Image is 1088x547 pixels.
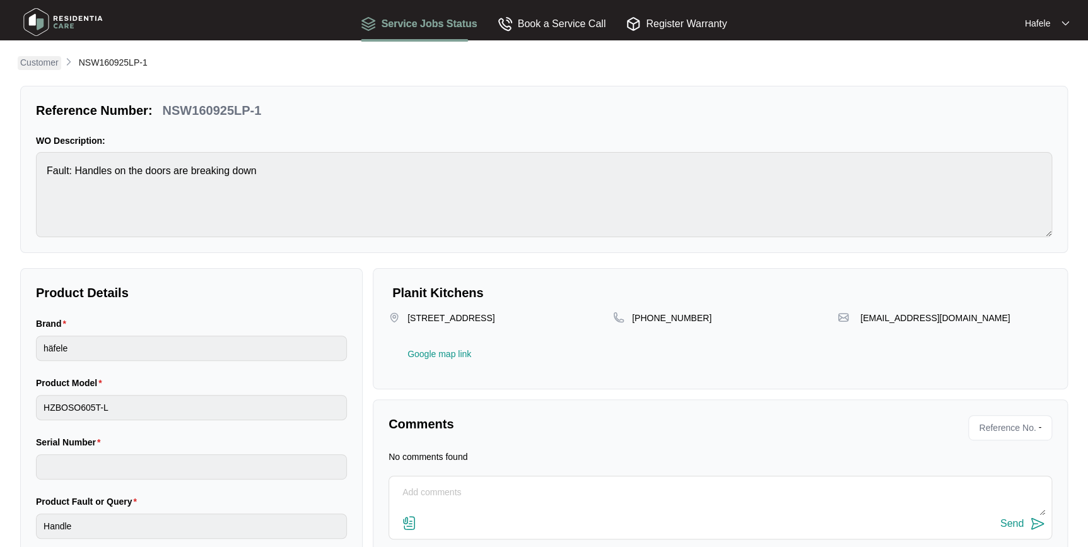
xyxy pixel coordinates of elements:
textarea: Fault: Handles on the doors are breaking down [36,152,1052,237]
button: Send [1000,515,1045,532]
img: Book a Service Call icon [498,16,513,32]
input: Product Fault or Query [36,514,347,539]
img: dropdown arrow [1062,20,1069,26]
label: Product Fault or Query [36,495,142,508]
input: Product Model [36,395,347,420]
img: map-pin [613,312,624,323]
p: Customer [20,56,59,69]
img: residentia care logo [19,3,107,41]
input: Brand [36,336,347,361]
p: Planit Kitchens [392,284,1052,302]
span: NSW160925LP-1 [79,57,148,68]
div: Service Jobs Status [361,16,477,32]
div: Book a Service Call [498,16,606,32]
img: send-icon.svg [1030,516,1045,531]
p: WO Description: [36,134,1052,147]
label: Product Model [36,377,107,389]
img: map-pin [389,312,400,323]
label: Serial Number [36,436,105,449]
img: Service Jobs Status icon [361,16,376,32]
p: [STREET_ADDRESS] [407,312,494,337]
p: - [1038,418,1046,437]
input: Serial Number [36,454,347,479]
p: Product Details [36,284,347,302]
p: No comments found [389,450,467,463]
p: NSW160925LP-1 [163,102,262,119]
a: Google map link [407,350,471,358]
a: Customer [18,56,61,70]
p: Hafele [1025,17,1050,30]
div: Send [1000,518,1024,529]
span: Reference No. [974,418,1036,437]
img: map-pin [838,312,849,323]
img: file-attachment-doc.svg [402,515,417,531]
div: Register Warranty [626,16,727,32]
img: chevron-right [64,57,74,67]
img: Register Warranty icon [626,16,641,32]
p: Reference Number: [36,102,153,119]
p: Comments [389,415,711,433]
label: Brand [36,317,71,330]
p: [PHONE_NUMBER] [632,312,711,324]
p: [EMAIL_ADDRESS][DOMAIN_NAME] [860,312,1010,324]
